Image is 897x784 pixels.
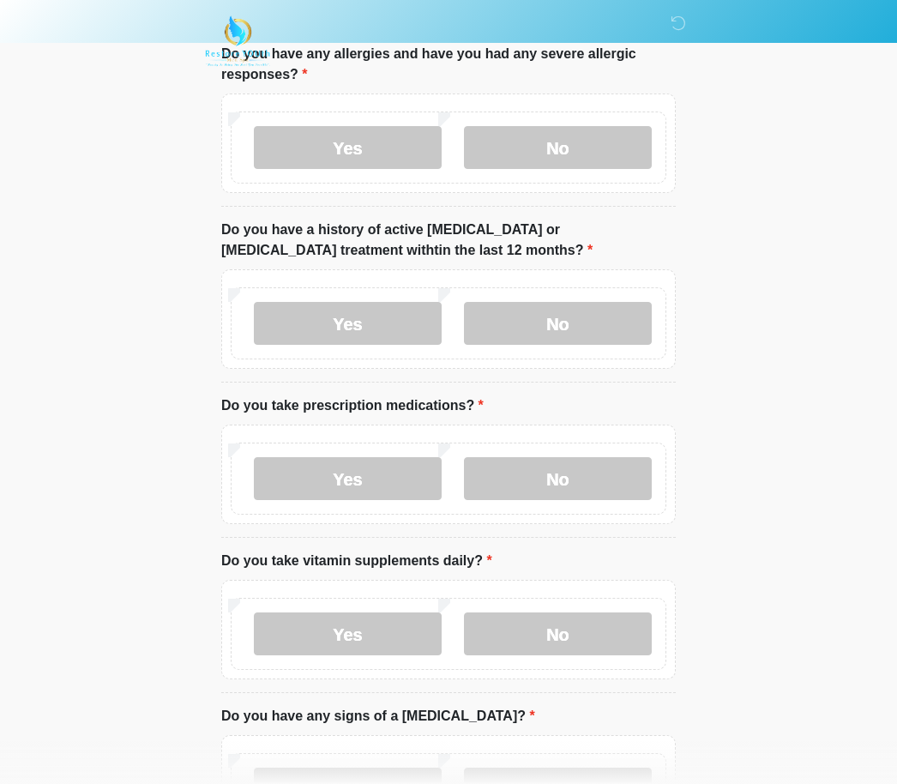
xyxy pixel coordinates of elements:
[254,126,442,169] label: Yes
[221,706,535,727] label: Do you have any signs of a [MEDICAL_DATA]?
[221,220,676,261] label: Do you have a history of active [MEDICAL_DATA] or [MEDICAL_DATA] treatment withtin the last 12 mo...
[204,13,270,69] img: Restore YOUth Med Spa Logo
[464,612,652,655] label: No
[221,551,492,571] label: Do you take vitamin supplements daily?
[221,395,484,416] label: Do you take prescription medications?
[464,126,652,169] label: No
[254,612,442,655] label: Yes
[464,302,652,345] label: No
[464,457,652,500] label: No
[254,302,442,345] label: Yes
[254,457,442,500] label: Yes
